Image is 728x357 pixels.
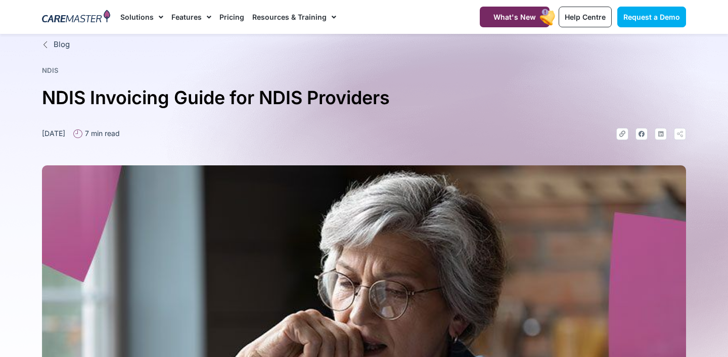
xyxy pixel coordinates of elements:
[42,83,686,113] h1: NDIS Invoicing Guide for NDIS Providers
[51,39,70,51] span: Blog
[559,7,612,27] a: Help Centre
[42,66,59,74] a: NDIS
[42,39,686,51] a: Blog
[623,13,680,21] span: Request a Demo
[82,128,120,139] span: 7 min read
[42,10,110,25] img: CareMaster Logo
[493,13,536,21] span: What's New
[42,129,65,138] time: [DATE]
[617,7,686,27] a: Request a Demo
[480,7,550,27] a: What's New
[565,13,606,21] span: Help Centre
